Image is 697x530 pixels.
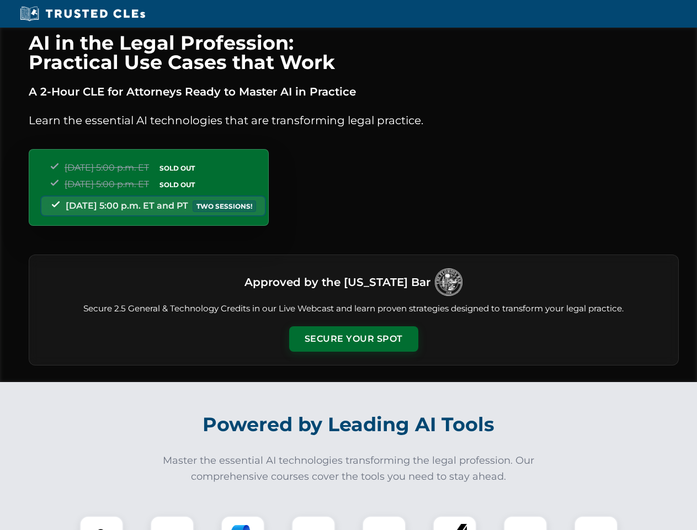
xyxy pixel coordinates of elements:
button: Secure Your Spot [289,326,418,352]
p: Secure 2.5 General & Technology Credits in our Live Webcast and learn proven strategies designed ... [42,303,665,315]
img: Trusted CLEs [17,6,148,22]
p: Master the essential AI technologies transforming the legal profession. Our comprehensive courses... [156,453,542,485]
span: [DATE] 5:00 p.m. ET [65,179,149,189]
p: A 2-Hour CLE for Attorneys Ready to Master AI in Practice [29,83,679,100]
h2: Powered by Leading AI Tools [43,405,655,444]
p: Learn the essential AI technologies that are transforming legal practice. [29,112,679,129]
span: [DATE] 5:00 p.m. ET [65,162,149,173]
span: SOLD OUT [156,162,199,174]
h3: Approved by the [US_STATE] Bar [244,272,430,292]
span: SOLD OUT [156,179,199,190]
img: Logo [435,268,462,296]
h1: AI in the Legal Profession: Practical Use Cases that Work [29,33,679,72]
